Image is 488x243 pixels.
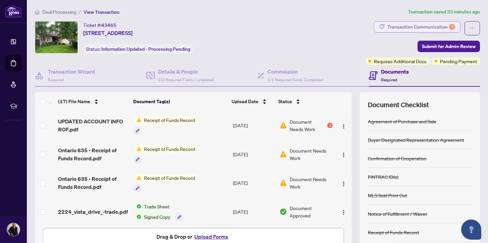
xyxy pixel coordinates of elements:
[461,219,481,240] button: Open asap
[381,68,409,76] h4: Documents
[58,208,128,216] span: 2224_vista_drive_-trade.pdf
[101,46,190,52] span: Information Updated - Processing Pending
[290,118,326,133] span: Document Needs Work
[338,120,349,131] button: Logo
[422,41,476,52] span: Submit for Admin Review
[141,203,172,210] span: Trade Sheet
[341,124,346,129] img: Logo
[35,10,40,14] span: home
[55,92,131,111] th: (17) File Name
[280,122,287,129] img: Document Status
[341,210,346,215] img: Logo
[79,8,81,16] li: /
[5,5,21,17] img: logo
[418,41,480,52] button: Submit for Admin Review
[158,68,214,76] h4: Details & People
[58,98,90,105] span: (17) File Name
[408,8,480,16] article: Transaction saved 33 minutes ago
[341,181,346,187] img: Logo
[230,197,277,226] td: [DATE]
[134,116,141,124] img: Status Icon
[368,155,427,162] div: Confirmation of Cooperation
[134,174,198,192] button: Status IconReceipt of Funds Record
[280,179,287,187] img: Document Status
[48,77,64,82] span: Required
[267,68,323,76] h4: Commission
[83,29,133,37] span: [STREET_ADDRESS]
[280,151,287,158] img: Document Status
[368,210,427,217] div: Notice of Fulfillment / Waiver
[368,229,419,236] div: Receipt of Funds Record
[449,24,455,30] div: 1
[230,111,277,140] td: [DATE]
[134,145,141,153] img: Status Icon
[84,9,119,15] span: View Transaction
[338,206,349,217] button: Logo
[276,92,334,111] th: Status
[280,208,287,215] img: Document Status
[290,204,333,219] span: Document Approved
[387,22,455,32] div: Transaction Communication
[134,116,198,134] button: Status IconReceipt of Funds Record
[35,22,78,53] img: IMG-40738236_1.jpg
[134,203,183,221] button: Status IconTrade SheetStatus IconSigned Copy
[278,98,292,105] span: Status
[440,57,477,65] span: Pending Payment
[134,213,141,220] img: Status Icon
[134,145,198,163] button: Status IconReceipt of Funds Record
[290,175,333,190] span: Document Needs Work
[141,213,173,220] span: Signed Copy
[141,116,198,124] span: Receipt of Funds Record
[374,57,427,65] span: Requires Additional Docs
[368,118,436,125] div: Agreement of Purchase and Sale
[158,77,214,82] span: 2/2 Required Fields Completed
[131,92,229,111] th: Document Tag(s)
[368,136,464,144] div: Buyer Designated Representation Agreement
[58,117,128,133] span: UPDATED ACCOUNT INFO ROF.pdf
[267,77,323,82] span: 1/1 Required Fields Completed
[192,232,230,241] button: Upload Forms
[470,26,475,31] span: ellipsis
[290,147,333,162] span: Document Needs Work
[134,203,141,210] img: Status Icon
[42,9,76,15] span: Deal Processing
[141,145,198,153] span: Receipt of Funds Record
[48,68,95,76] h4: Transaction Wizard
[230,140,277,169] td: [DATE]
[7,223,20,236] img: Profile Icon
[101,22,116,28] span: 43465
[58,146,128,162] span: Ontario 635 - Receipt of Funds Record.pdf
[58,175,128,191] span: Ontario 635 - Receipt of Funds Record.pdf
[83,21,116,29] div: Ticket #:
[156,232,230,241] span: Drag & Drop or
[229,92,275,111] th: Upload Date
[134,174,141,181] img: Status Icon
[338,149,349,160] button: Logo
[338,177,349,188] button: Logo
[368,173,398,180] div: FINTRAC ID(s)
[232,98,258,105] span: Upload Date
[141,174,198,181] span: Receipt of Funds Record
[341,152,346,158] img: Logo
[368,192,407,199] div: MLS Sold Print Out
[374,21,460,33] button: Transaction Communication1
[381,77,397,82] span: Required
[83,44,193,53] div: Status:
[368,100,429,110] span: Document Checklist
[230,169,277,198] td: [DATE]
[327,123,333,128] div: 1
